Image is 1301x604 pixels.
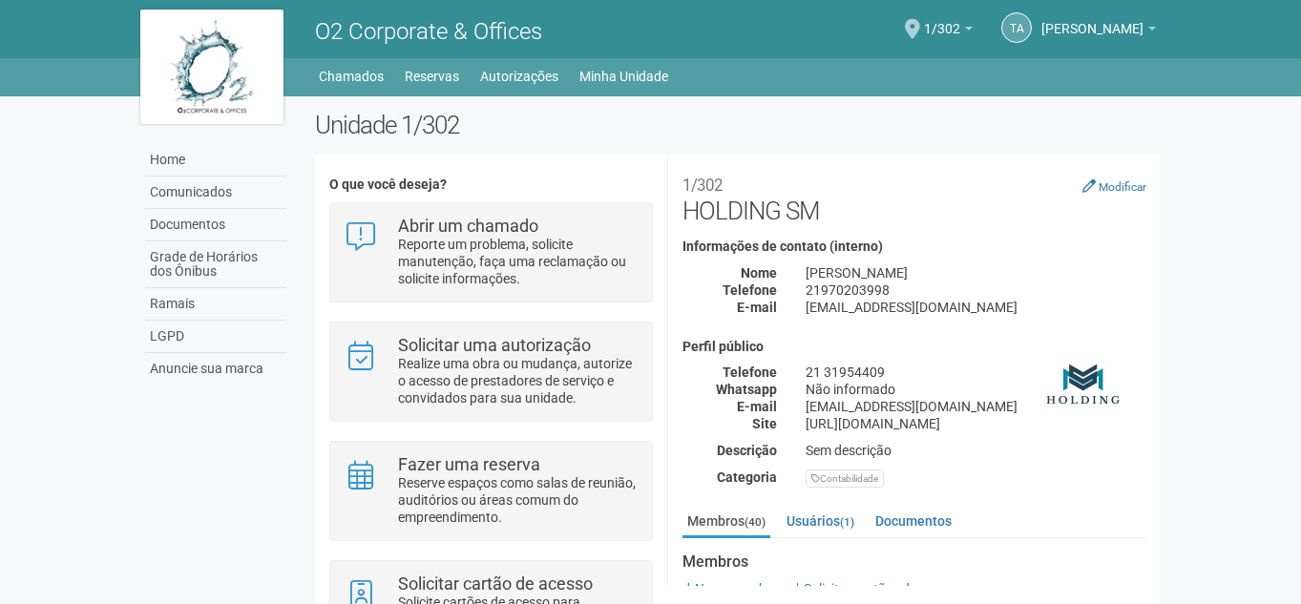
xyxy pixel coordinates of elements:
strong: Nome [741,265,777,281]
span: Thamiris Abdala [1041,3,1144,36]
a: Usuários(1) [782,507,859,535]
strong: Descrição [717,443,777,458]
a: Anuncie sua marca [145,353,286,385]
strong: Whatsapp [716,382,777,397]
strong: E-mail [737,300,777,315]
p: Realize uma obra ou mudança, autorize o acesso de prestadores de serviço e convidados para sua un... [398,355,638,406]
strong: Solicitar uma autorização [398,335,591,355]
a: Abrir um chamado Reporte um problema, solicite manutenção, faça uma reclamação ou solicite inform... [345,218,638,287]
a: Fazer uma reserva Reserve espaços como salas de reunião, auditórios ou áreas comum do empreendime... [345,456,638,526]
span: 1/302 [924,3,960,36]
a: [PERSON_NAME] [1041,24,1156,39]
div: Sem descrição [791,442,1161,459]
div: [EMAIL_ADDRESS][DOMAIN_NAME] [791,398,1161,415]
div: Contabilidade [806,469,884,488]
small: (40) [745,515,766,529]
small: (1) [840,515,854,529]
small: Modificar [1099,180,1146,194]
a: Home [145,144,286,177]
a: Ramais [145,288,286,321]
div: 21970203998 [791,281,1161,299]
h4: Informações de contato (interno) [682,240,1146,254]
p: Reporte um problema, solicite manutenção, faça uma reclamação ou solicite informações. [398,236,638,287]
strong: Telefone [723,364,777,380]
p: Reserve espaços como salas de reunião, auditórios ou áreas comum do empreendimento. [398,474,638,526]
strong: Telefone [723,282,777,298]
a: 1/302 [924,24,973,39]
a: Minha Unidade [579,63,668,90]
strong: E-mail [737,399,777,414]
strong: Fazer uma reserva [398,454,540,474]
a: Grade de Horários dos Ônibus [145,241,286,288]
a: Membros(40) [682,507,770,538]
img: business.png [1037,340,1132,435]
h2: HOLDING SM [682,168,1146,225]
div: Não informado [791,381,1161,398]
a: Reservas [405,63,459,90]
h4: O que você deseja? [329,177,653,192]
div: [EMAIL_ADDRESS][DOMAIN_NAME] [791,299,1161,316]
div: 21 31954409 [791,364,1161,381]
span: O2 Corporate & Offices [315,18,542,45]
strong: Solicitar cartão de acesso [398,573,593,594]
small: 1/302 [682,176,723,195]
strong: Abrir um chamado [398,216,538,236]
div: [URL][DOMAIN_NAME] [791,415,1161,432]
a: Documentos [145,209,286,241]
strong: Membros [682,553,1146,571]
div: [PERSON_NAME] [791,264,1161,281]
a: Solicitar uma autorização Realize uma obra ou mudança, autorize o acesso de prestadores de serviç... [345,337,638,406]
a: Solicitar cartões de acesso [791,581,961,596]
img: logo.jpg [140,10,283,124]
strong: Categoria [717,469,777,485]
a: Documentos [871,507,956,535]
a: Modificar [1082,178,1146,194]
strong: Site [752,416,777,431]
a: TA [1001,12,1032,43]
a: Novo membro [682,581,779,596]
h4: Perfil público [682,340,1146,354]
a: Autorizações [480,63,558,90]
a: Comunicados [145,177,286,209]
a: Chamados [319,63,384,90]
h2: Unidade 1/302 [315,111,1162,139]
a: LGPD [145,321,286,353]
